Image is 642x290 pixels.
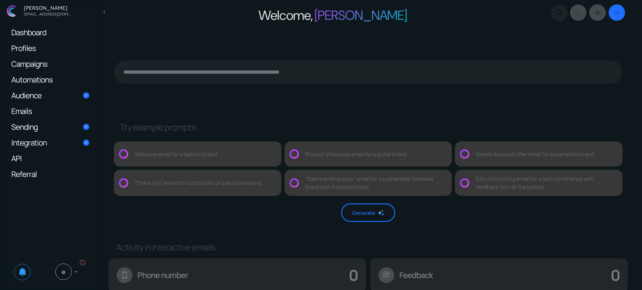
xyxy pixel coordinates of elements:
[5,40,96,56] a: Profiles
[5,72,96,87] a: Automations
[569,3,626,22] div: Dark mode switcher
[49,259,86,284] a: E keyboard_arrow_down info
[55,264,72,280] span: E
[22,5,72,10] div: [PERSON_NAME]
[113,241,636,253] h3: Activity in interactive emails
[11,29,46,36] span: Dashboard
[11,123,38,130] span: Sending
[11,108,32,114] span: Emails
[120,121,623,134] div: Try example prompts:
[117,267,132,283] span: smartphone
[11,45,36,51] span: Profiles
[137,269,188,281] label: Phone number
[5,56,96,71] a: Campaigns
[5,88,96,103] a: Audience
[11,76,53,83] span: Automations
[5,166,96,182] a: Referral
[11,155,22,162] span: API
[22,10,72,16] div: zhekan.zhutnik@gmail.com
[73,269,79,275] span: keyboard_arrow_down
[5,103,96,119] a: Emails
[135,179,261,187] div: “Thank you” email for subscribers of a skincare brand
[258,7,313,24] span: Welcome,
[79,259,86,266] i: info
[611,265,620,285] span: 0
[5,25,96,40] a: Dashboard
[314,7,407,24] span: [PERSON_NAME]
[305,150,407,158] div: Product showcase email for a guitar brand
[11,92,42,99] span: Audience
[135,150,217,158] div: Welcome email for a fashion brand
[349,265,358,285] span: 0
[379,267,394,283] span: chat
[476,150,594,158] div: Simple discount offer email for a cosmetics brand
[305,175,447,191] div: “Sale is ending soon” email for a sustainable footwear brand with 3 stories inside
[11,171,37,177] span: Referral
[341,203,395,222] button: Generate
[476,175,617,191] div: Early bird pricing email for a tech conference with feedback form at the bottom
[5,151,96,166] a: API
[5,135,96,150] a: Integration
[399,269,433,281] label: Feedback
[3,3,98,19] a: [PERSON_NAME] [EMAIL_ADDRESS][DOMAIN_NAME]
[11,139,47,146] span: Integration
[5,119,96,134] a: Sending
[11,60,47,67] span: Campaigns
